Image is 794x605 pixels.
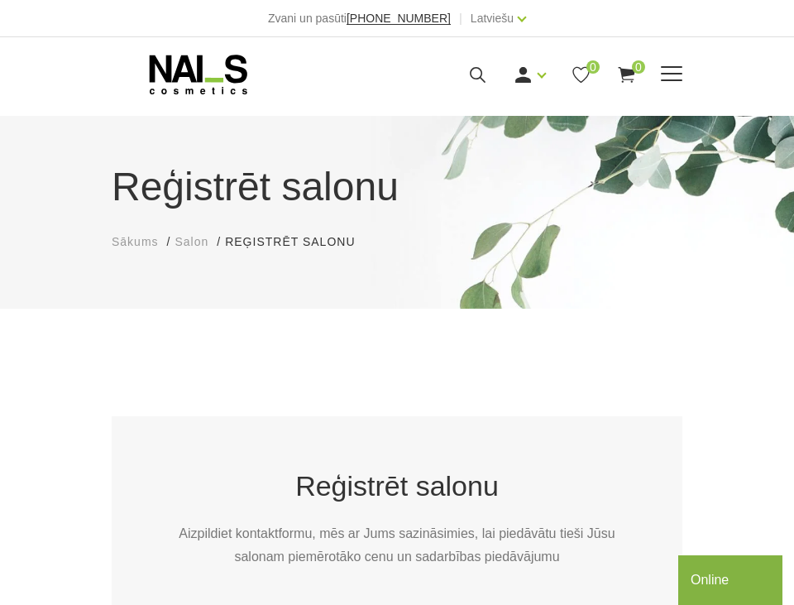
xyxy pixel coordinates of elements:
h2: Reģistrēt salonu [165,466,629,506]
a: 0 [571,65,591,85]
span: Salon [175,235,208,248]
iframe: chat widget [678,552,786,605]
p: Aizpildiet kontaktformu, mēs ar Jums sazināsimies, lai piedāvātu tieši Jūsu salonam piemērotāko c... [165,522,629,569]
h1: Reģistrēt salonu [112,157,682,217]
a: Latviešu [471,8,514,28]
a: Sākums [112,233,159,251]
span: | [459,8,462,28]
li: Reģistrēt salonu [225,233,371,251]
div: Zvani un pasūti [268,8,451,28]
a: Salon [175,233,208,251]
span: Sākums [112,235,159,248]
span: 0 [632,60,645,74]
span: 0 [586,60,600,74]
a: 0 [616,65,637,85]
a: [PHONE_NUMBER] [347,12,451,25]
